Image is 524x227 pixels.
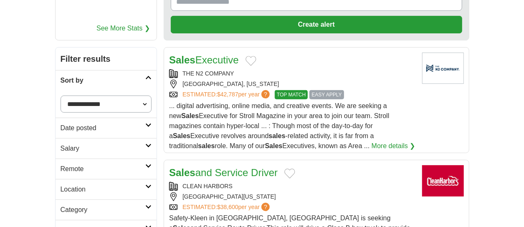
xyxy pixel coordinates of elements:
[171,16,462,33] button: Create alert
[56,48,157,70] h2: Filter results
[217,91,238,98] span: $42,787
[268,132,285,139] strong: sales
[56,179,157,199] a: Location
[284,169,295,179] button: Add to favorite jobs
[169,102,389,149] span: ... digital advertising, online media, and creative events. We are seeking a new Executive for St...
[309,90,344,99] span: EASY APPLY
[169,167,278,178] a: Salesand Service Driver
[261,90,270,98] span: ?
[169,54,239,66] a: SalesExecutive
[169,167,195,178] strong: Sales
[181,112,199,119] strong: Sales
[169,80,415,88] div: [GEOGRAPHIC_DATA], [US_STATE]
[182,203,271,212] a: ESTIMATED:$38,600per year?
[217,204,238,210] span: $38,600
[56,70,157,91] a: Sort by
[169,69,415,78] div: THE N2 COMPANY
[246,56,256,66] button: Add to favorite jobs
[61,123,146,133] h2: Date posted
[56,159,157,179] a: Remote
[275,90,308,99] span: TOP MATCH
[61,205,146,215] h2: Category
[61,76,146,86] h2: Sort by
[265,142,283,149] strong: Sales
[61,144,146,154] h2: Salary
[169,192,415,201] div: [GEOGRAPHIC_DATA][US_STATE]
[169,54,195,66] strong: Sales
[173,132,190,139] strong: Sales
[422,53,464,84] img: Company logo
[61,184,146,194] h2: Location
[182,183,233,189] a: CLEAN HARBORS
[372,141,415,151] a: More details ❯
[261,203,270,211] span: ?
[56,199,157,220] a: Category
[56,138,157,159] a: Salary
[61,164,146,174] h2: Remote
[96,23,150,33] a: See More Stats ❯
[198,142,215,149] strong: sales
[422,165,464,197] img: Clean Harbors logo
[56,118,157,138] a: Date posted
[182,90,271,99] a: ESTIMATED:$42,787per year?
